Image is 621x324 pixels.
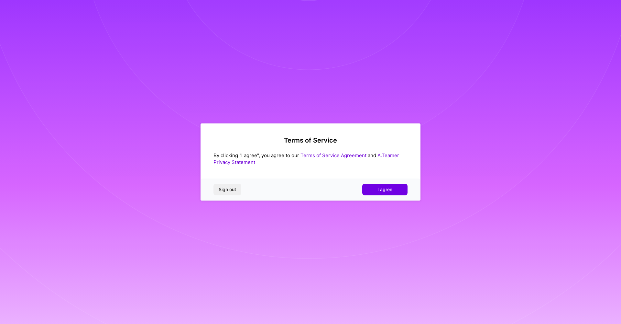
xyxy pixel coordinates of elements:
[219,186,236,193] span: Sign out
[362,184,408,195] button: I agree
[213,152,408,166] div: By clicking "I agree", you agree to our and
[377,186,392,193] span: I agree
[213,184,241,195] button: Sign out
[300,152,366,158] a: Terms of Service Agreement
[213,136,408,144] h2: Terms of Service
